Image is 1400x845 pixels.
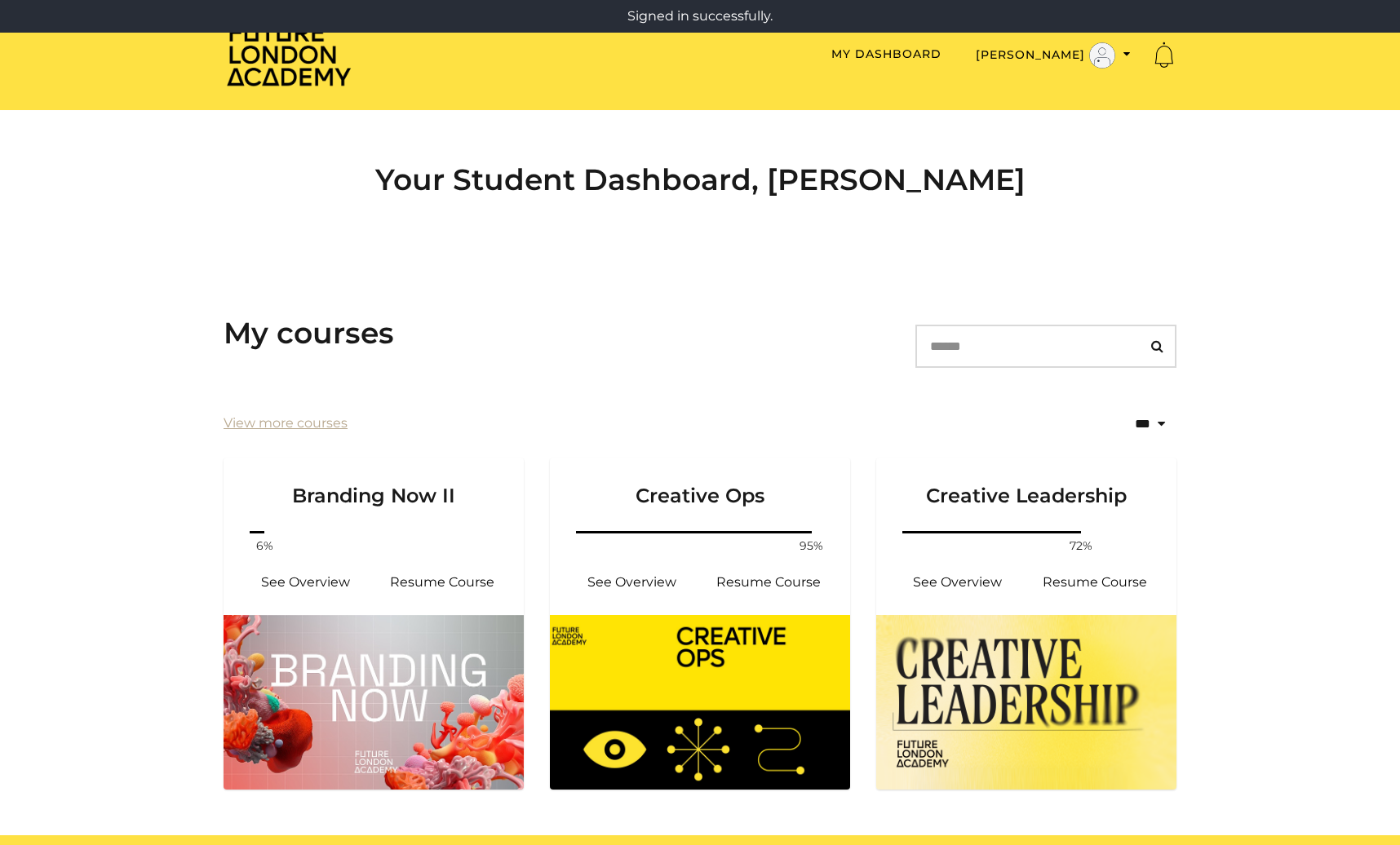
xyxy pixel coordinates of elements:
[245,538,284,555] span: 6%
[792,538,831,555] span: 95%
[1026,563,1163,602] a: Creative Leadership: Resume Course
[971,42,1136,69] button: Toggle menu
[237,563,374,602] a: Branding Now II: See Overview
[224,162,1176,197] h2: Your Student Dashboard, [PERSON_NAME]
[831,46,941,61] a: My Dashboard
[374,563,511,602] a: Branding Now II: Resume Course
[7,7,1393,26] p: Signed in successfully.
[224,316,394,351] h3: My courses
[876,458,1176,528] a: Creative Leadership
[1061,538,1101,555] span: 72%
[700,563,837,602] a: Creative Ops: Resume Course
[889,563,1026,602] a: Creative Leadership: See Overview
[569,458,831,508] h3: Creative Ops
[243,458,504,508] h3: Branding Now II
[224,414,348,433] a: View more courses
[563,563,700,602] a: Creative Ops: See Overview
[224,458,524,528] a: Branding Now II
[550,458,850,528] a: Creative Ops
[1064,403,1176,445] select: status
[896,458,1157,508] h3: Creative Leadership
[224,21,354,87] img: Home Page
